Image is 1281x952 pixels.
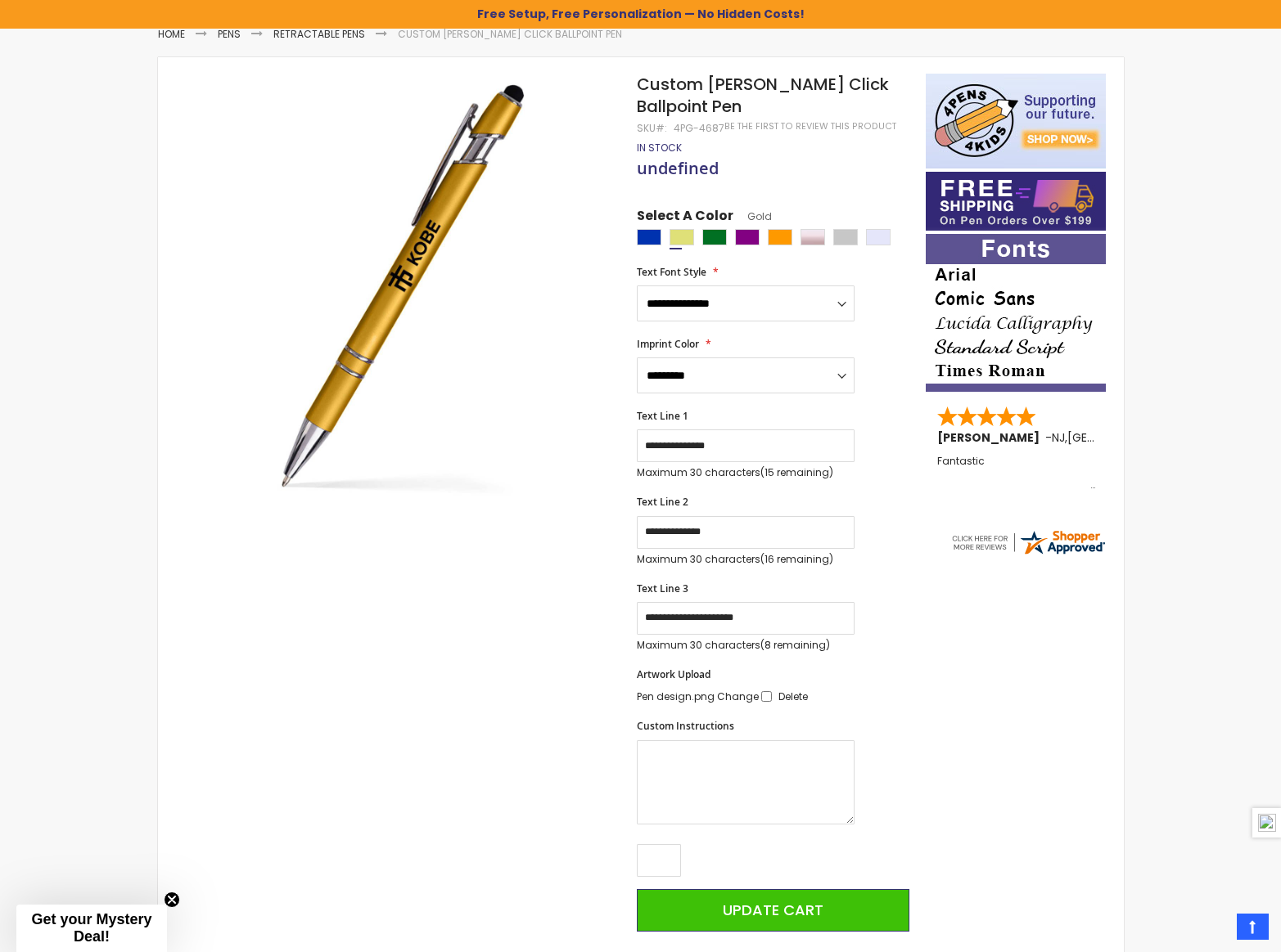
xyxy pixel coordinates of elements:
img: 4pens.com widget logo [949,528,1107,557]
span: (16 remaining) [760,552,833,566]
span: Get your Mystery Deal! [31,911,151,945]
a: Be the first to review this product [724,120,896,132]
li: Custom [PERSON_NAME] Click Ballpoint Pen [398,28,622,41]
a: Top [1237,914,1269,940]
img: Free shipping on orders over $199 [926,172,1106,231]
strong: SKU [637,121,667,135]
span: Update Cart [723,900,823,920]
a: Home [158,27,185,41]
span: [GEOGRAPHIC_DATA] [1067,429,1188,446]
button: Close teaser [164,891,180,908]
div: Rose Gold [801,229,825,245]
span: Imprint Color [637,337,699,351]
button: Update Cart [637,889,909,932]
div: Green [702,229,727,245]
div: Fantastic [937,456,1096,491]
span: - , [1045,429,1188,446]
div: Gold [670,229,694,245]
span: (8 remaining) [760,638,830,652]
span: NJ [1052,429,1065,446]
span: Custom [PERSON_NAME] Click Ballpoint Pen [637,73,889,118]
span: undefined [637,157,719,179]
div: Get your Mystery Deal!Close teaser [16,905,167,952]
span: [PERSON_NAME] [937,429,1045,446]
a: Retractable Pens [273,27,365,41]
div: Availability [637,141,682,155]
span: Artwork Upload [637,667,710,681]
p: Maximum 30 characters [637,553,855,566]
span: Select A Color [637,207,733,229]
span: (15 remaining) [760,465,833,479]
div: Orange [768,229,792,245]
div: 4PG-4687 [674,122,724,135]
img: font-personalization-examples [926,234,1106,392]
span: Gold [733,209,772,223]
p: Maximum 30 characters [637,639,855,652]
span: Text Line 3 [637,582,688,595]
span: Text Font Style [637,265,706,279]
a: 4pens.com certificate URL [949,546,1107,560]
img: gold-4pg-4687-custom-alex-ii-click-ballpoint-pen_1_1.jpg [191,71,616,496]
span: Text Line 2 [637,495,688,509]
span: Pen design.png [637,689,715,703]
div: Purple [735,229,760,245]
img: 4pens 4 kids [926,74,1106,168]
div: Blue [637,229,661,245]
span: Delete [778,689,808,703]
span: Text Line 1 [637,409,688,423]
span: Custom Instructions [637,719,734,733]
span: In stock [637,141,682,155]
div: Silver [833,229,858,245]
div: Lavender [866,229,891,245]
a: Pens [218,27,241,41]
a: Change [717,689,759,703]
p: Maximum 30 characters [637,466,855,479]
